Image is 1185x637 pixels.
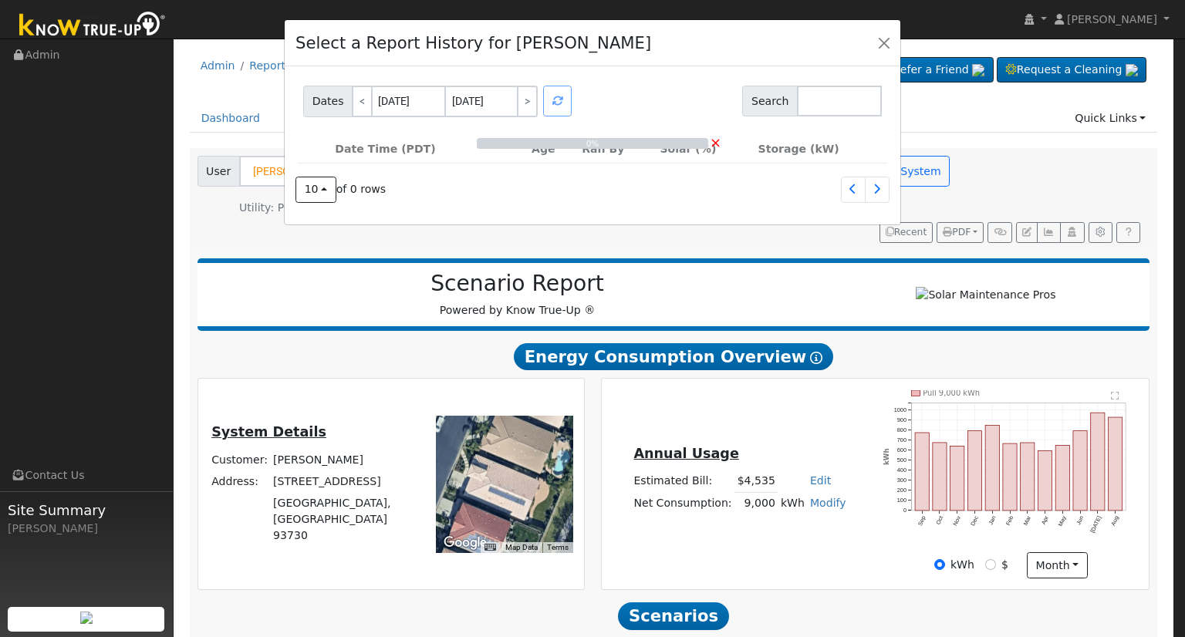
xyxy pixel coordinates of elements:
h4: Select a Report History for [PERSON_NAME] [295,31,651,56]
a: > [517,86,538,117]
div: of 0 rows [295,177,386,203]
span: × [710,134,721,150]
button: 10 [295,177,336,203]
a: < [352,86,373,117]
span: Dates [303,86,353,117]
span: Search [742,86,797,116]
span: 10 [305,183,319,195]
a: Cancel [710,132,721,153]
div: 0% [477,138,708,150]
